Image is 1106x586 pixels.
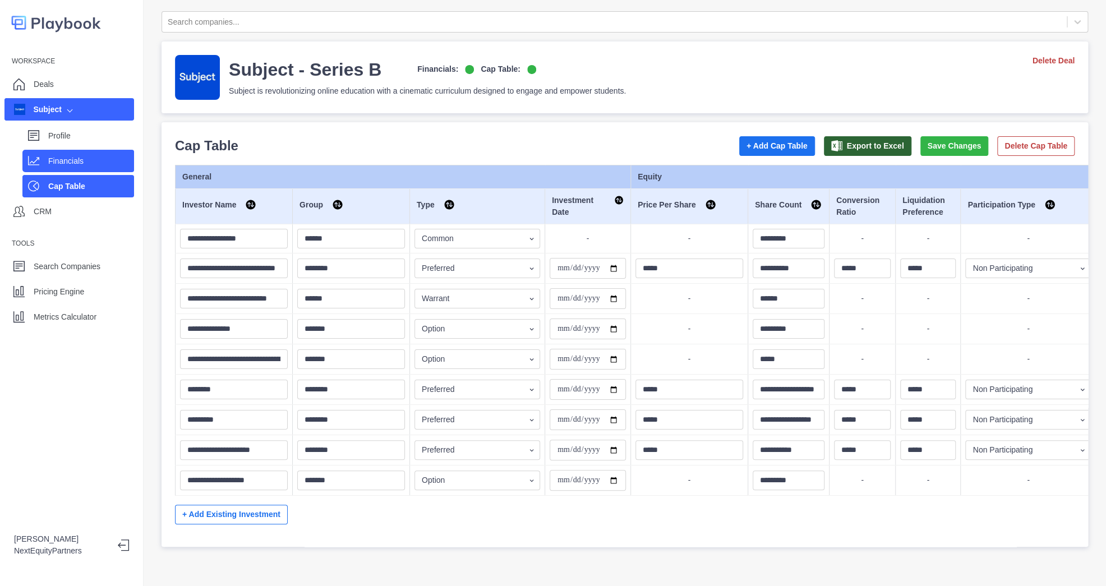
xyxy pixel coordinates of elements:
p: - [834,353,891,365]
h3: Subject - Series B [229,58,381,81]
p: Deals [34,79,54,90]
p: Metrics Calculator [34,311,96,323]
img: on-logo [527,65,536,74]
p: - [900,233,956,244]
p: - [965,353,1091,365]
p: [PERSON_NAME] [14,533,109,545]
p: Subject is revolutionizing online education with a cinematic curriculum designed to engage and em... [229,85,626,97]
img: logo-colored [11,11,101,34]
img: company-logo [175,55,220,100]
img: Sort [810,199,822,210]
img: on-logo [465,65,474,74]
p: - [635,323,743,335]
p: - [635,233,743,244]
img: Sort [614,195,624,206]
img: Sort [332,199,343,210]
img: Sort [705,199,716,210]
div: Liquidation Preference [902,195,953,218]
p: Search Companies [34,261,100,273]
div: Type [417,199,538,214]
div: Investor Name [182,199,285,214]
p: NextEquityPartners [14,545,109,557]
p: - [965,293,1091,304]
div: Price Per Share [638,199,741,214]
p: Pricing Engine [34,286,84,298]
p: Cap Table [175,136,238,156]
p: - [900,474,956,486]
p: CRM [34,206,52,218]
div: Subject [14,104,62,116]
div: General [182,171,624,183]
p: - [965,474,1091,486]
button: + Add Cap Table [739,136,815,156]
p: - [635,353,743,365]
p: - [965,323,1091,335]
p: - [900,323,956,335]
p: - [834,293,891,304]
p: - [834,233,891,244]
div: Group [299,199,403,214]
div: Conversion Ratio [836,195,888,218]
p: - [965,233,1091,244]
div: Investment Date [552,195,624,218]
p: - [900,293,956,304]
p: - [635,474,743,486]
img: Sort [444,199,455,210]
img: Sort [1044,199,1056,210]
div: Participation Type [967,199,1089,214]
p: Cap Table: [481,63,520,75]
p: - [550,233,626,244]
p: - [635,293,743,304]
div: Share Count [755,199,822,214]
button: Export to Excel [824,136,911,156]
p: Financials: [417,63,458,75]
p: - [834,474,891,486]
img: Sort [245,199,256,210]
button: + Add Existing Investment [175,505,288,524]
p: Financials [48,155,134,167]
p: Profile [48,130,134,142]
p: - [834,323,891,335]
button: Delete Cap Table [997,136,1075,156]
img: company image [14,104,25,115]
a: Delete Deal [1033,55,1075,67]
button: Save Changes [920,136,989,156]
p: Cap Table [48,181,134,192]
p: - [900,353,956,365]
